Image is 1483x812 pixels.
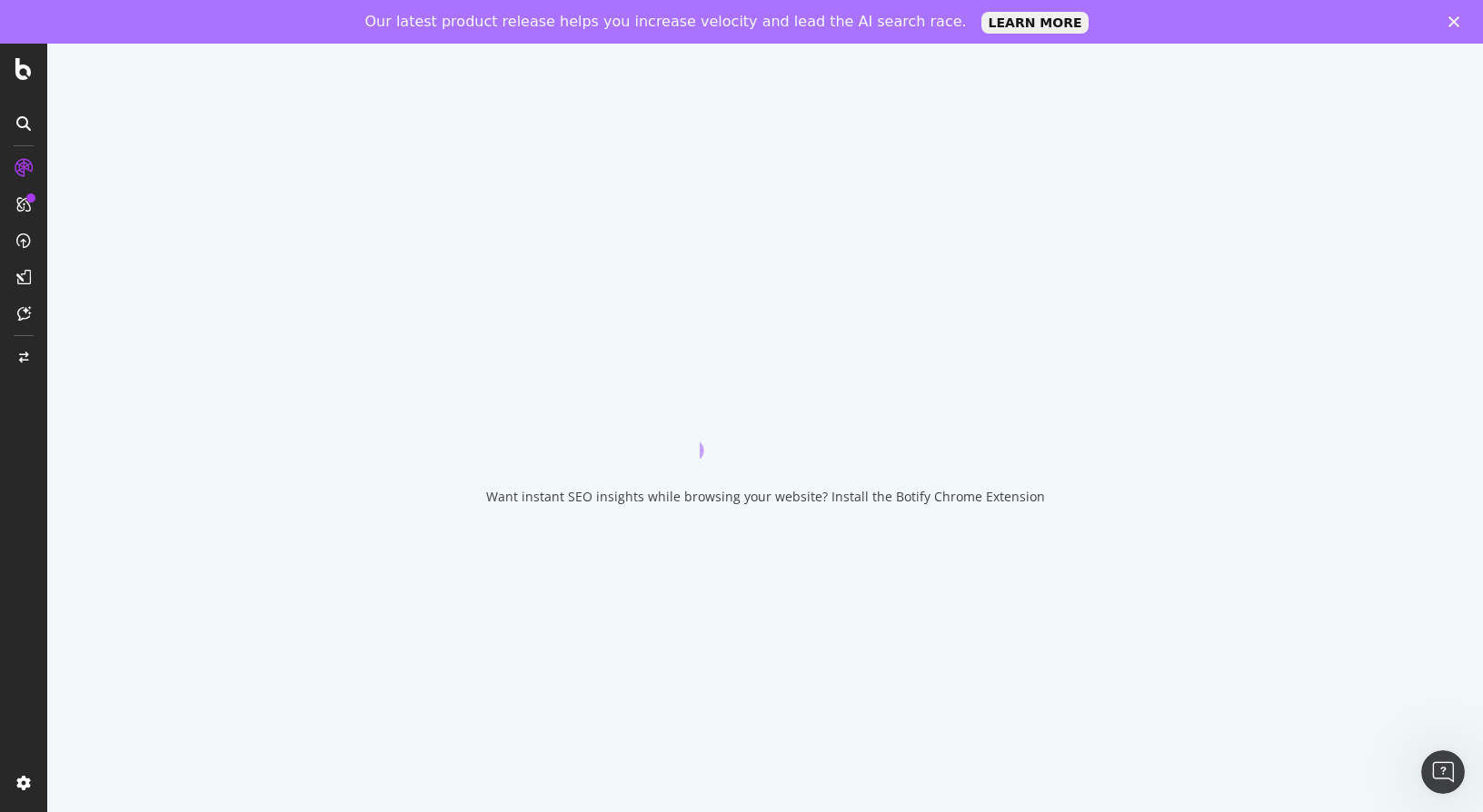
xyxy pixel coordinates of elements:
[365,13,967,31] div: Our latest product release helps you increase velocity and lead the AI search race.
[486,488,1045,506] div: Want instant SEO insights while browsing your website? Install the Botify Chrome Extension
[700,393,831,459] div: animation
[981,12,1090,34] a: LEARN MORE
[1448,16,1467,27] div: Fermer
[1421,750,1465,794] iframe: Intercom live chat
